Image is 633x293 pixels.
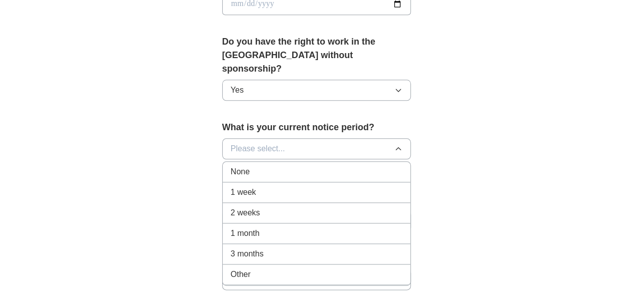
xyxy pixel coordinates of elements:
[231,207,260,219] span: 2 weeks
[231,227,260,239] span: 1 month
[231,186,256,198] span: 1 week
[222,80,411,101] button: Yes
[231,268,251,280] span: Other
[222,35,411,76] label: Do you have the right to work in the [GEOGRAPHIC_DATA] without sponsorship?
[231,166,250,178] span: None
[231,143,285,155] span: Please select...
[231,248,264,260] span: 3 months
[222,121,411,134] label: What is your current notice period?
[231,84,244,96] span: Yes
[222,138,411,159] button: Please select...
